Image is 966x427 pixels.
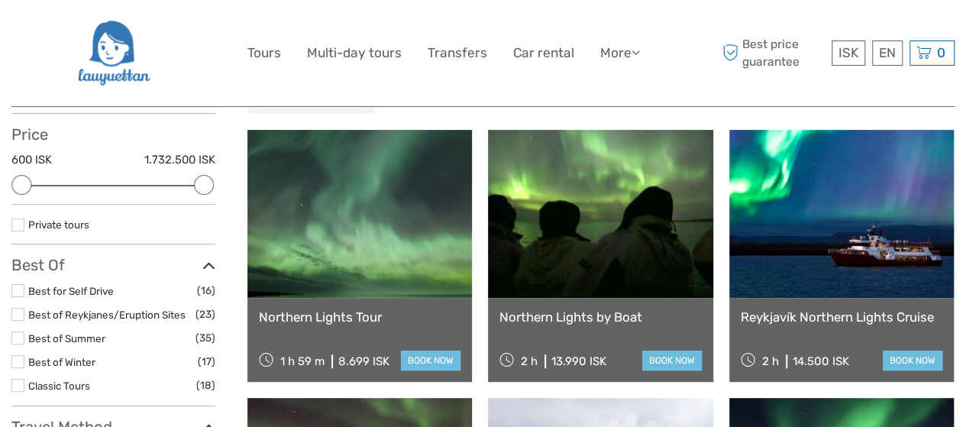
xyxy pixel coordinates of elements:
[11,256,215,274] h3: Best Of
[600,42,640,64] a: More
[428,42,487,64] a: Transfers
[499,309,701,325] a: Northern Lights by Boat
[198,353,215,370] span: (17)
[28,309,186,321] a: Best of Reykjanes/Eruption Sites
[883,351,942,370] a: book now
[28,285,114,297] a: Best for Self Drive
[28,218,89,231] a: Private tours
[11,152,52,168] label: 600 ISK
[21,27,173,39] p: We're away right now. Please check back later!
[195,306,215,323] span: (23)
[28,380,90,392] a: Classic Tours
[195,329,215,347] span: (35)
[762,354,779,368] span: 2 h
[28,332,105,345] a: Best of Summer
[551,354,606,368] div: 13.990 ISK
[872,40,903,66] div: EN
[11,125,215,144] h3: Price
[144,152,215,168] label: 1.732.500 ISK
[838,45,858,60] span: ISK
[338,354,389,368] div: 8.699 ISK
[935,45,948,60] span: 0
[247,42,281,64] a: Tours
[741,309,942,325] a: Reykjavík Northern Lights Cruise
[28,356,95,368] a: Best of Winter
[719,36,828,70] span: Best price guarantee
[521,354,538,368] span: 2 h
[196,377,215,394] span: (18)
[76,11,150,95] img: 2954-36deae89-f5b4-4889-ab42-60a468582106_logo_big.png
[197,282,215,299] span: (16)
[642,351,702,370] a: book now
[307,42,402,64] a: Multi-day tours
[793,354,849,368] div: 14.500 ISK
[259,309,460,325] a: Northern Lights Tour
[401,351,460,370] a: book now
[513,42,574,64] a: Car rental
[280,354,325,368] span: 1 h 59 m
[176,24,194,42] button: Open LiveChat chat widget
